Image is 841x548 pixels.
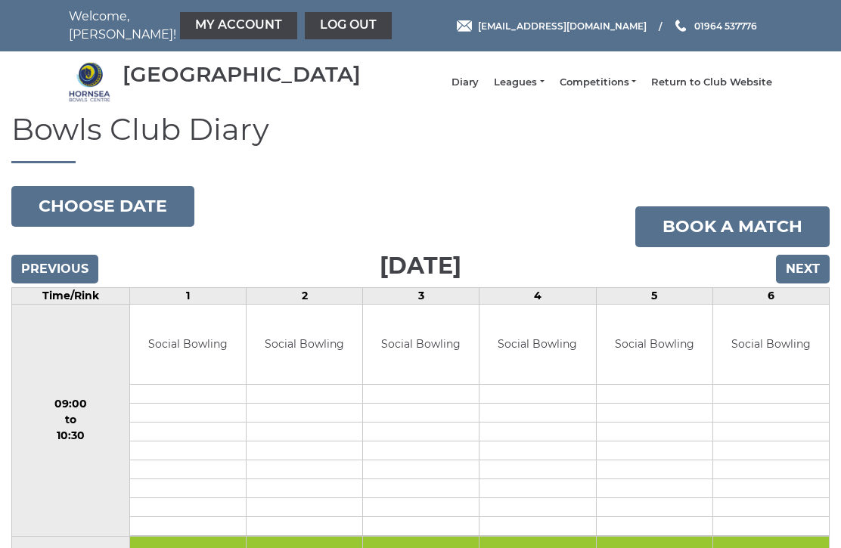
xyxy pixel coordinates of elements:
a: Email [EMAIL_ADDRESS][DOMAIN_NAME] [457,19,647,33]
a: Book a match [635,206,830,247]
a: Return to Club Website [651,76,772,89]
td: 2 [246,288,362,305]
img: Phone us [675,20,686,32]
td: 3 [363,288,479,305]
td: Social Bowling [479,305,595,384]
h1: Bowls Club Diary [11,113,830,163]
img: Email [457,20,472,32]
span: 01964 537776 [694,20,757,31]
td: 5 [596,288,712,305]
a: Diary [452,76,479,89]
a: Leagues [494,76,544,89]
td: 09:00 to 10:30 [12,305,130,537]
td: Social Bowling [247,305,362,384]
td: 1 [129,288,246,305]
td: Social Bowling [363,305,479,384]
img: Hornsea Bowls Centre [69,61,110,103]
input: Previous [11,255,98,283]
td: Time/Rink [12,288,130,305]
td: Social Bowling [713,305,829,384]
a: Log out [305,12,392,39]
input: Next [776,255,830,283]
td: 4 [479,288,596,305]
a: Competitions [560,76,636,89]
div: [GEOGRAPHIC_DATA] [123,63,361,86]
a: My Account [180,12,297,39]
nav: Welcome, [PERSON_NAME]! [69,8,349,44]
td: Social Bowling [597,305,712,384]
a: Phone us 01964 537776 [673,19,757,33]
td: Social Bowling [130,305,246,384]
button: Choose date [11,186,194,227]
span: [EMAIL_ADDRESS][DOMAIN_NAME] [478,20,647,31]
td: 6 [712,288,829,305]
